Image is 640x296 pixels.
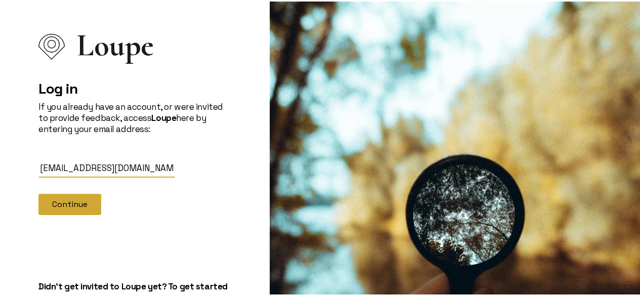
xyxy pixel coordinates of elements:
p: If you already have an account, or were invited to provide feedback, access here by entering your... [38,100,231,133]
strong: Loupe [151,111,176,122]
img: Loupe Logo [38,32,65,58]
input: Email Address [38,157,175,176]
h2: Log in [38,78,231,96]
button: Continue [38,192,101,214]
span: Loupe [77,38,154,50]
